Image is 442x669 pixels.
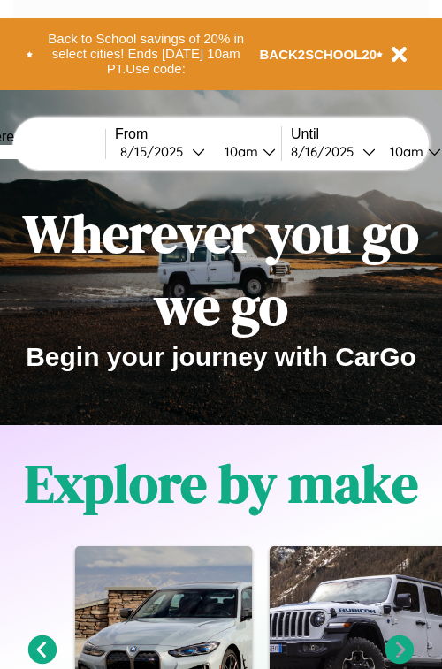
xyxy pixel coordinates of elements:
button: 10am [210,142,281,161]
div: 8 / 15 / 2025 [120,143,192,160]
div: 8 / 16 / 2025 [291,143,362,160]
h1: Explore by make [25,447,418,520]
b: BACK2SCHOOL20 [260,47,377,62]
div: 10am [381,143,428,160]
div: 10am [216,143,263,160]
button: 8/15/2025 [115,142,210,161]
button: Back to School savings of 20% in select cities! Ends [DATE] 10am PT.Use code: [33,27,260,81]
label: From [115,126,281,142]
